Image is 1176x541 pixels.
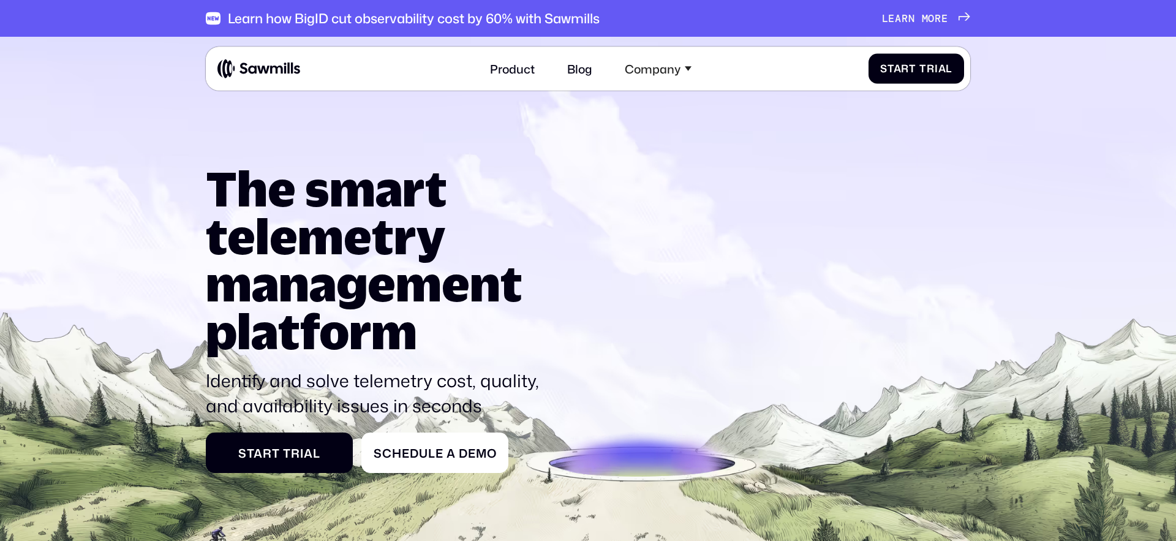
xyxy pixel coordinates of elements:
[206,433,353,473] a: Start Trial
[206,368,547,418] p: Identify and solve telemetry cost, quality, and availability issues in seconds
[206,165,547,355] h1: The smart telemetry management platform
[217,446,341,460] div: Start Trial
[869,53,965,83] a: Start Trial
[361,433,508,473] a: Schedule a Demo
[882,12,948,25] div: Learn more
[481,53,544,85] a: Product
[625,61,680,75] div: Company
[228,10,600,26] div: Learn how BigID cut observability cost by 60% with Sawmills
[880,62,952,75] div: Start Trial
[559,53,601,85] a: Blog
[882,12,970,25] a: Learn more
[374,446,497,460] div: Schedule a Demo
